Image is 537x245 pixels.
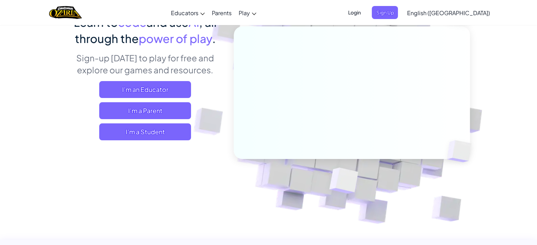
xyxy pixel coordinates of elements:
a: I'm a Parent [99,102,191,119]
a: Play [235,3,260,22]
a: Educators [167,3,208,22]
a: Parents [208,3,235,22]
button: Sign Up [372,6,398,19]
span: Play [239,9,250,17]
a: English ([GEOGRAPHIC_DATA]) [403,3,493,22]
img: Home [49,5,82,20]
p: Sign-up [DATE] to play for free and explore our games and resources. [67,52,223,76]
a: Ozaria by CodeCombat logo [49,5,82,20]
img: Overlap cubes [435,125,488,177]
span: Educators [171,9,198,17]
a: I'm an Educator [99,81,191,98]
button: Login [344,6,365,19]
span: power of play [139,31,212,45]
span: English ([GEOGRAPHIC_DATA]) [407,9,490,17]
span: . [212,31,216,45]
button: I'm a Student [99,123,191,140]
img: Overlap cubes [312,153,375,211]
